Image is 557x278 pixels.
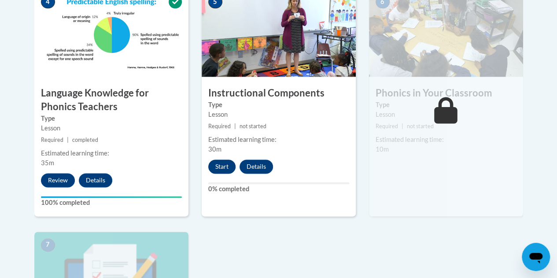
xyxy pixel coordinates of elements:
span: not started [407,123,434,130]
span: Required [376,123,398,130]
label: 100% completed [41,198,182,208]
div: Lesson [208,110,349,119]
button: Details [240,159,273,174]
label: Type [208,100,349,110]
label: Type [376,100,516,110]
span: completed [72,137,98,143]
div: Lesson [376,110,516,119]
iframe: Button to launch messaging window [522,243,550,271]
span: 7 [41,238,55,252]
h3: Instructional Components [202,86,356,100]
h3: Language Knowledge for Phonics Teachers [34,86,188,114]
span: | [67,137,69,143]
span: 10m [376,145,389,153]
span: 35m [41,159,54,167]
button: Details [79,173,112,187]
label: 0% completed [208,184,349,194]
div: Estimated learning time: [41,148,182,158]
span: not started [240,123,266,130]
button: Review [41,173,75,187]
label: Type [41,114,182,123]
span: | [234,123,236,130]
span: Required [41,137,63,143]
div: Lesson [41,123,182,133]
span: Required [208,123,231,130]
div: Your progress [41,196,182,198]
span: 30m [208,145,221,153]
div: Estimated learning time: [208,135,349,145]
button: Start [208,159,236,174]
div: Estimated learning time: [376,135,516,145]
span: | [402,123,403,130]
h3: Phonics in Your Classroom [369,86,523,100]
